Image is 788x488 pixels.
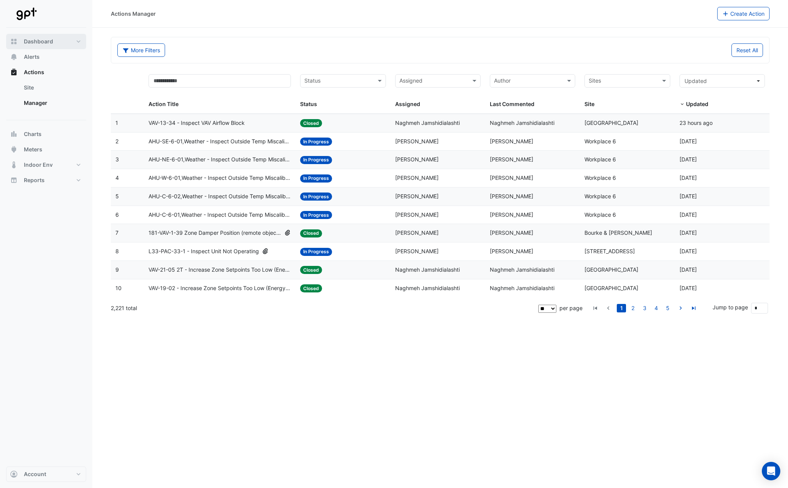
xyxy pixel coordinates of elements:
[24,176,45,184] span: Reports
[559,305,583,311] span: per page
[584,101,594,107] span: Site
[300,138,332,146] span: In Progress
[111,10,156,18] div: Actions Manager
[490,138,533,144] span: [PERSON_NAME]
[300,284,322,292] span: Closed
[584,193,616,199] span: Workplace 6
[490,193,533,199] span: [PERSON_NAME]
[6,126,86,142] button: Charts
[300,229,322,237] span: Closed
[149,247,259,256] span: L33-PAC-33-1 - Inspect Unit Not Operating
[584,120,638,126] span: [GEOGRAPHIC_DATA]
[584,138,616,144] span: Workplace 6
[490,211,533,218] span: [PERSON_NAME]
[149,266,291,274] span: VAV-21-05 2T - Increase Zone Setpoints Too Low (Energy Saving)
[10,38,18,45] app-icon: Dashboard
[490,156,533,163] span: [PERSON_NAME]
[684,78,707,84] span: Updated
[300,211,332,219] span: In Progress
[117,43,165,57] button: More Filters
[149,119,245,128] span: VAV-13-34 - Inspect VAV Airflow Block
[584,156,616,163] span: Workplace 6
[395,174,439,181] span: [PERSON_NAME]
[628,304,638,312] a: 2
[639,304,650,312] li: page 3
[149,229,281,237] span: 181-VAV-1-39 Zone Damper Position (remote object not found)
[115,138,119,144] span: 2
[6,157,86,173] button: Indoor Env
[18,95,86,111] a: Manager
[10,68,18,76] app-icon: Actions
[640,304,649,312] a: 3
[584,211,616,218] span: Workplace 6
[300,101,317,107] span: Status
[490,266,554,273] span: Naghmeh Jamshidialashti
[6,466,86,482] button: Account
[584,229,652,236] span: Bourke & [PERSON_NAME]
[679,156,697,163] span: 2025-10-08T13:51:41.998
[149,101,179,107] span: Action Title
[679,211,697,218] span: 2025-10-08T13:50:18.731
[762,462,780,480] div: Open Intercom Messenger
[679,74,765,88] button: Updated
[300,193,332,201] span: In Progress
[395,156,439,163] span: [PERSON_NAME]
[584,248,635,254] span: [STREET_ADDRESS]
[616,304,627,312] li: page 1
[115,229,119,236] span: 7
[679,229,697,236] span: 2025-10-07T10:22:39.120
[604,304,613,312] a: go to previous page
[651,304,661,312] a: 4
[24,68,44,76] span: Actions
[6,65,86,80] button: Actions
[617,304,626,312] a: 1
[679,174,697,181] span: 2025-10-08T13:51:27.083
[9,6,44,22] img: Company Logo
[300,156,332,164] span: In Progress
[149,174,291,183] span: AHU-W-6-01,Weather - Inspect Outside Temp Miscalibrated Sensor
[115,285,122,291] span: 10
[24,130,42,138] span: Charts
[679,138,697,144] span: 2025-10-08T13:51:55.732
[395,120,460,126] span: Naghmeh Jamshidialashti
[6,142,86,157] button: Meters
[10,161,18,169] app-icon: Indoor Env
[111,299,537,318] div: 2,221 total
[149,211,291,219] span: AHU-C-6-01,Weather - Inspect Outside Temp Miscalibrated Sensor
[679,193,697,199] span: 2025-10-08T13:51:13.384
[584,174,616,181] span: Workplace 6
[676,304,685,312] a: go to next page
[149,192,291,201] span: AHU-C-6-02,Weather - Inspect Outside Temp Miscalibrated Sensor
[395,229,439,236] span: [PERSON_NAME]
[395,285,460,291] span: Naghmeh Jamshidialashti
[679,248,697,254] span: 2025-10-06T11:34:24.305
[490,101,534,107] span: Last Commented
[490,174,533,181] span: [PERSON_NAME]
[395,266,460,273] span: Naghmeh Jamshidialashti
[115,174,119,181] span: 4
[717,7,770,20] button: Create Action
[584,285,638,291] span: [GEOGRAPHIC_DATA]
[490,229,533,236] span: [PERSON_NAME]
[300,119,322,127] span: Closed
[10,176,18,184] app-icon: Reports
[6,80,86,114] div: Actions
[300,248,332,256] span: In Progress
[627,304,639,312] li: page 2
[6,34,86,49] button: Dashboard
[395,101,420,107] span: Assigned
[395,193,439,199] span: [PERSON_NAME]
[24,470,46,478] span: Account
[679,285,697,291] span: 2025-10-02T14:53:35.390
[24,53,40,61] span: Alerts
[679,120,713,126] span: 2025-10-09T10:43:05.975
[149,284,291,293] span: VAV-19-02 - Increase Zone Setpoints Too Low (Energy Saving)
[24,161,53,169] span: Indoor Env
[662,304,673,312] li: page 5
[490,120,554,126] span: Naghmeh Jamshidialashti
[115,156,119,163] span: 3
[149,155,291,164] span: AHU-NE-6-01,Weather - Inspect Outside Temp Miscalibrated Sensor
[115,211,119,218] span: 6
[686,101,708,107] span: Updated
[300,266,322,274] span: Closed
